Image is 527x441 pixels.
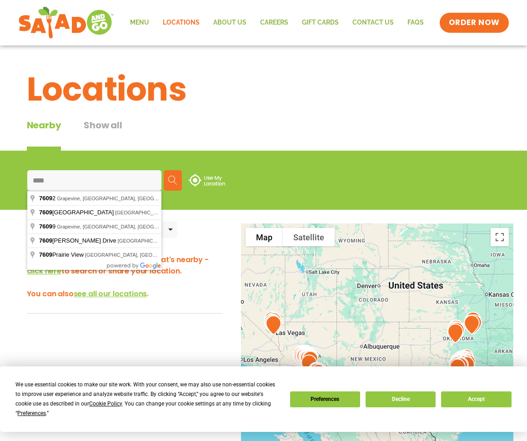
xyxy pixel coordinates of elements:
nav: Menu [123,12,431,33]
button: Show street map [246,228,283,246]
a: ORDER NOW [440,13,509,33]
button: Decline [366,391,436,407]
span: [PERSON_NAME] Drive [39,237,118,244]
div: We use essential cookies to make our site work. With your consent, we may also use non-essential ... [15,380,279,418]
span: Prairie View [39,251,85,258]
span: Cookie Policy [89,400,122,407]
img: search.svg [168,176,177,185]
a: FAQs [401,12,431,33]
span: ORDER NOW [449,17,500,28]
span: 7609 [39,195,52,202]
a: Menu [123,12,156,33]
h3: Hey there! We'd love to show you what's nearby - to search or share your location. You can also . [27,254,222,299]
span: 7609 [39,251,52,258]
span: see all our locations [74,289,147,299]
a: Locations [156,12,206,33]
span: 9 [39,223,57,230]
span: [GEOGRAPHIC_DATA], [GEOGRAPHIC_DATA], [GEOGRAPHIC_DATA] [115,210,277,215]
a: Contact Us [346,12,401,33]
button: Preferences [290,391,360,407]
span: 7609 [39,223,52,230]
span: [GEOGRAPHIC_DATA] [39,209,115,216]
span: 7609 [39,209,52,216]
span: Grapevine, [GEOGRAPHIC_DATA], [GEOGRAPHIC_DATA] [57,196,190,201]
img: use-location.svg [189,174,225,187]
button: Accept [441,391,511,407]
button: Show satellite imagery [283,228,335,246]
img: new-SAG-logo-768×292 [18,5,114,41]
span: Preferences [17,410,46,416]
a: GIFT CARDS [295,12,346,33]
span: 7609 [39,237,52,244]
span: click here [27,266,61,276]
div: Tabbed content [27,118,145,151]
span: 2 [39,195,57,202]
div: Nearby [27,118,61,151]
span: Grapevine, [GEOGRAPHIC_DATA], [GEOGRAPHIC_DATA] [57,224,190,229]
h1: Locations [27,65,501,114]
div: Nearby Locations [27,224,94,235]
a: About Us [206,12,253,33]
span: [GEOGRAPHIC_DATA], [GEOGRAPHIC_DATA], [GEOGRAPHIC_DATA] [118,238,280,243]
span: [GEOGRAPHIC_DATA], [GEOGRAPHIC_DATA], [GEOGRAPHIC_DATA] [85,252,247,258]
button: Show all [84,118,122,151]
a: Careers [253,12,295,33]
button: Toggle fullscreen view [491,228,509,246]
